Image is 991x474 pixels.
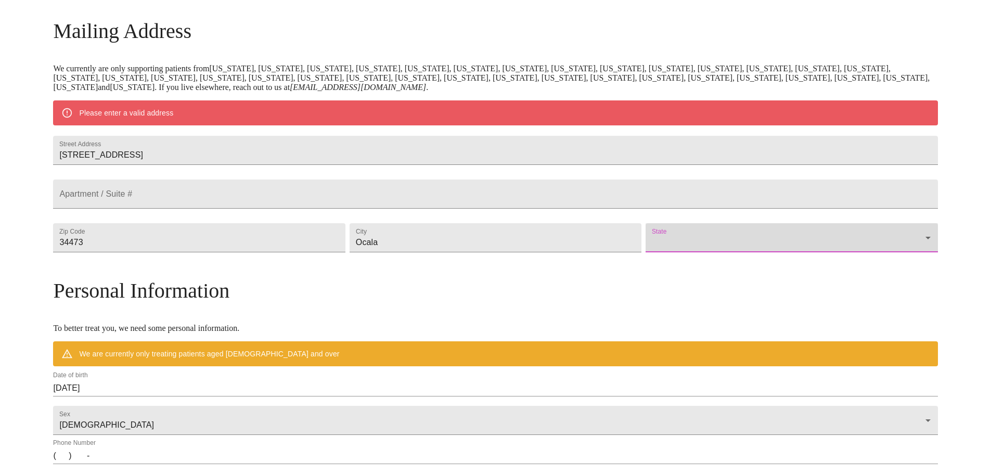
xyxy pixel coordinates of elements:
div: Please enter a valid address [79,104,173,122]
p: We currently are only supporting patients from [US_STATE], [US_STATE], [US_STATE], [US_STATE], [U... [53,64,937,92]
div: [DEMOGRAPHIC_DATA] [53,406,937,435]
div: ​ [646,223,937,252]
div: We are currently only treating patients aged [DEMOGRAPHIC_DATA] and over [79,344,339,363]
h3: Personal Information [53,278,937,303]
p: To better treat you, we need some personal information. [53,324,937,333]
label: Phone Number [53,440,96,446]
em: [EMAIL_ADDRESS][DOMAIN_NAME] [290,83,426,92]
label: Date of birth [53,373,88,379]
h3: Mailing Address [53,19,937,43]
